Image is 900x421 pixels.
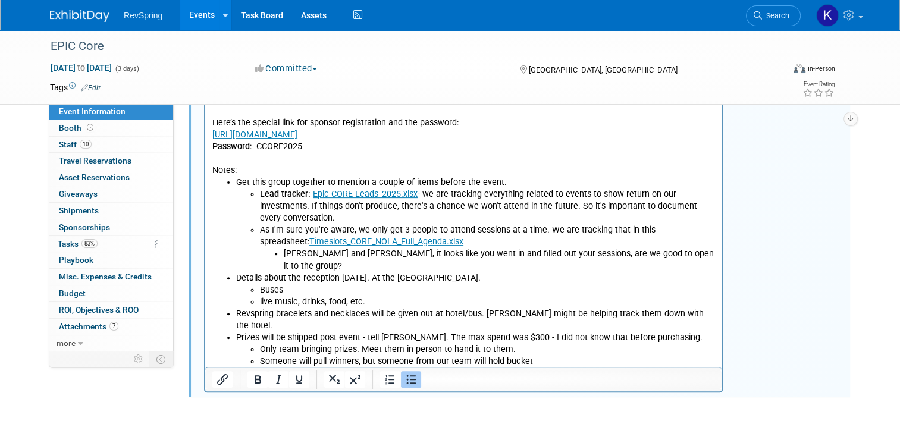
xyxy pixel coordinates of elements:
[802,81,835,87] div: Event Rating
[49,252,173,268] a: Playbook
[762,11,789,20] span: Search
[49,269,173,285] a: Misc. Expenses & Credits
[79,231,510,255] li: [PERSON_NAME] and [PERSON_NAME], it looks like you went in and filled out your sessions, are we g...
[58,239,98,249] span: Tasks
[529,65,678,74] span: [GEOGRAPHIC_DATA], [GEOGRAPHIC_DATA]
[49,169,173,186] a: Asset Reservations
[59,172,130,182] span: Asset Reservations
[59,288,86,298] span: Budget
[380,371,400,388] button: Numbered list
[46,36,769,57] div: EPIC Core
[49,302,173,318] a: ROI, Objectives & ROO
[324,371,344,388] button: Subscript
[80,140,92,149] span: 10
[401,371,421,388] button: Bullet list
[55,327,510,339] li: Only team bringing prizes. Meet them in person to hand it to them.
[49,219,173,235] a: Sponsorships
[108,172,212,183] a: Epic CORE Leads_2025.xlsx
[205,17,722,367] iframe: Rich Text Area
[59,206,99,215] span: Shipments
[59,322,118,331] span: Attachments
[49,319,173,335] a: Attachments7
[59,106,126,116] span: Event Information
[816,4,839,27] img: Kelsey Culver
[59,255,93,265] span: Playbook
[7,5,30,15] b: . LIST
[81,239,98,248] span: 83%
[212,371,233,388] button: Insert/edit link
[268,371,288,388] button: Italic
[746,5,801,26] a: Search
[50,10,109,22] img: ExhibitDay
[31,160,510,256] li: Get this group together to mention a couple of items before the event.
[289,371,309,388] button: Underline
[49,335,173,351] a: more
[109,322,118,331] span: 7
[59,140,92,149] span: Staff
[49,137,173,153] a: Staff10
[31,291,510,315] li: Revspring bracelets and necklaces will be given out at hotel/bus. [PERSON_NAME] might be helping ...
[55,172,510,208] li: - we are tracking everything related to events to show return on our investments. If things don't...
[59,189,98,199] span: Giveaways
[76,63,87,73] span: to
[7,5,510,160] p: : Week of [DATE] Our page: [URL][DOMAIN_NAME] Hotel: [URL][DOMAIN_NAME] Here’s the special link f...
[124,11,162,20] span: RevSpring
[55,279,510,291] li: live music, drinks, food, etc.
[55,268,510,279] li: Buses
[49,203,173,219] a: Shipments
[149,351,174,367] td: Toggle Event Tabs
[345,371,365,388] button: Superscript
[57,338,76,348] span: more
[31,315,510,351] li: Prizes will be shipped post event - tell [PERSON_NAME]. The max spend was $300 - I did not know t...
[84,123,96,132] span: Booth not reserved yet
[247,371,268,388] button: Bold
[49,153,173,169] a: Travel Reservations
[59,123,96,133] span: Booth
[128,351,149,367] td: Personalize Event Tab Strip
[44,29,129,39] a: [URL][DOMAIN_NAME]
[114,65,139,73] span: (3 days)
[7,5,510,387] body: Rich Text Area. Press ALT-0 for help.
[55,339,510,351] li: Someone will pull winners, but someone from our team will hold bucket
[49,285,173,301] a: Budget
[719,62,835,80] div: Event Format
[55,172,105,183] b: Lead tracker:
[59,222,110,232] span: Sponsorships
[55,208,510,255] li: As I'm sure you're aware, we only get 3 people to attend sessions at a time. We are tracking that...
[7,125,45,135] b: Password
[31,256,510,291] li: Details about the reception [DATE]. At the [GEOGRAPHIC_DATA].
[104,220,258,230] a: Timeslots_CORE_NOLA_Full_Agenda.xlsx
[49,103,173,120] a: Event Information
[59,272,152,281] span: Misc. Expenses & Credits
[50,81,101,93] td: Tags
[81,84,101,92] a: Edit
[794,64,805,73] img: Format-Inperson.png
[7,113,92,123] a: [URL][DOMAIN_NAME]
[807,64,835,73] div: In-Person
[251,62,322,75] button: Committed
[50,62,112,73] span: [DATE] [DATE]
[49,236,173,252] a: Tasks83%
[59,156,131,165] span: Travel Reservations
[49,186,173,202] a: Giveaways
[59,305,139,315] span: ROI, Objectives & ROO
[49,120,173,136] a: Booth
